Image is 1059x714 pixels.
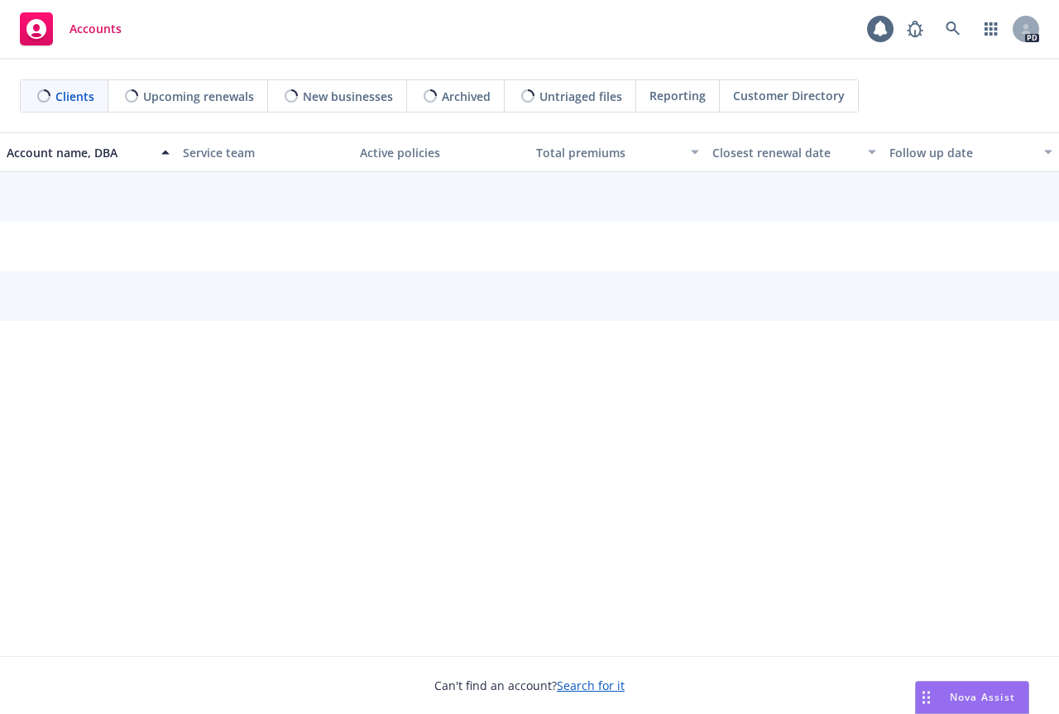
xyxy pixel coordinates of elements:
[916,682,937,713] div: Drag to move
[183,144,346,161] div: Service team
[937,12,970,46] a: Search
[69,22,122,36] span: Accounts
[706,132,882,172] button: Closest renewal date
[975,12,1008,46] a: Switch app
[883,132,1059,172] button: Follow up date
[360,144,523,161] div: Active policies
[539,88,622,105] span: Untriaged files
[7,144,151,161] div: Account name, DBA
[303,88,393,105] span: New businesses
[915,681,1029,714] button: Nova Assist
[13,6,128,52] a: Accounts
[950,690,1015,704] span: Nova Assist
[529,132,706,172] button: Total premiums
[55,88,94,105] span: Clients
[712,144,857,161] div: Closest renewal date
[733,87,845,104] span: Customer Directory
[353,132,529,172] button: Active policies
[442,88,491,105] span: Archived
[898,12,932,46] a: Report a Bug
[889,144,1034,161] div: Follow up date
[143,88,254,105] span: Upcoming renewals
[557,678,625,693] a: Search for it
[536,144,681,161] div: Total premiums
[176,132,352,172] button: Service team
[649,87,706,104] span: Reporting
[434,677,625,694] span: Can't find an account?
